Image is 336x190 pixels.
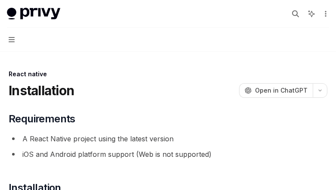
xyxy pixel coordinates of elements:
[9,83,74,98] h1: Installation
[9,70,327,78] div: React native
[320,8,329,20] button: More actions
[239,83,313,98] button: Open in ChatGPT
[9,148,327,160] li: iOS and Android platform support (Web is not supported)
[9,112,75,126] span: Requirements
[9,133,327,145] li: A React Native project using the latest version
[255,86,308,95] span: Open in ChatGPT
[7,8,60,20] img: light logo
